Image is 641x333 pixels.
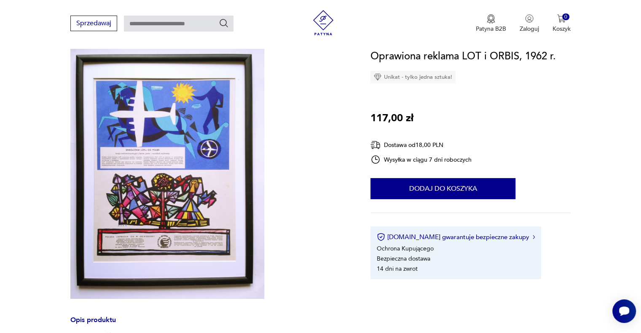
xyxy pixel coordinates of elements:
[377,233,385,241] img: Ikona certyfikatu
[370,140,472,150] div: Dostawa od 18,00 PLN
[70,16,117,31] button: Sprzedawaj
[533,235,535,239] img: Ikona strzałki w prawo
[370,110,413,126] p: 117,00 zł
[377,265,418,273] li: 14 dni na zwrot
[520,14,539,33] button: Zaloguj
[370,178,515,199] button: Dodaj do koszyka
[520,25,539,33] p: Zaloguj
[487,14,495,24] img: Ikona medalu
[525,14,534,23] img: Ikonka użytkownika
[476,14,506,33] a: Ikona medaluPatyna B2B
[377,255,430,263] li: Bezpieczna dostawa
[476,14,506,33] button: Patyna B2B
[377,245,434,253] li: Ochrona Kupującego
[219,18,229,28] button: Szukaj
[476,25,506,33] p: Patyna B2B
[70,317,350,331] h3: Opis produktu
[311,10,336,35] img: Patyna - sklep z meblami i dekoracjami vintage
[370,140,381,150] img: Ikona dostawy
[70,21,117,27] a: Sprzedawaj
[370,71,456,83] div: Unikat - tylko jedna sztuka!
[374,73,381,81] img: Ikona diamentu
[552,25,571,33] p: Koszyk
[370,48,556,64] h1: Oprawiona reklama LOT i ORBIS, 1962 r.
[557,14,566,23] img: Ikona koszyka
[612,299,636,323] iframe: Smartsupp widget button
[552,14,571,33] button: 0Koszyk
[70,41,264,299] img: Zdjęcie produktu Oprawiona reklama LOT i ORBIS, 1962 r.
[377,233,535,241] button: [DOMAIN_NAME] gwarantuje bezpieczne zakupy
[562,13,569,21] div: 0
[370,155,472,165] div: Wysyłka w ciągu 7 dni roboczych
